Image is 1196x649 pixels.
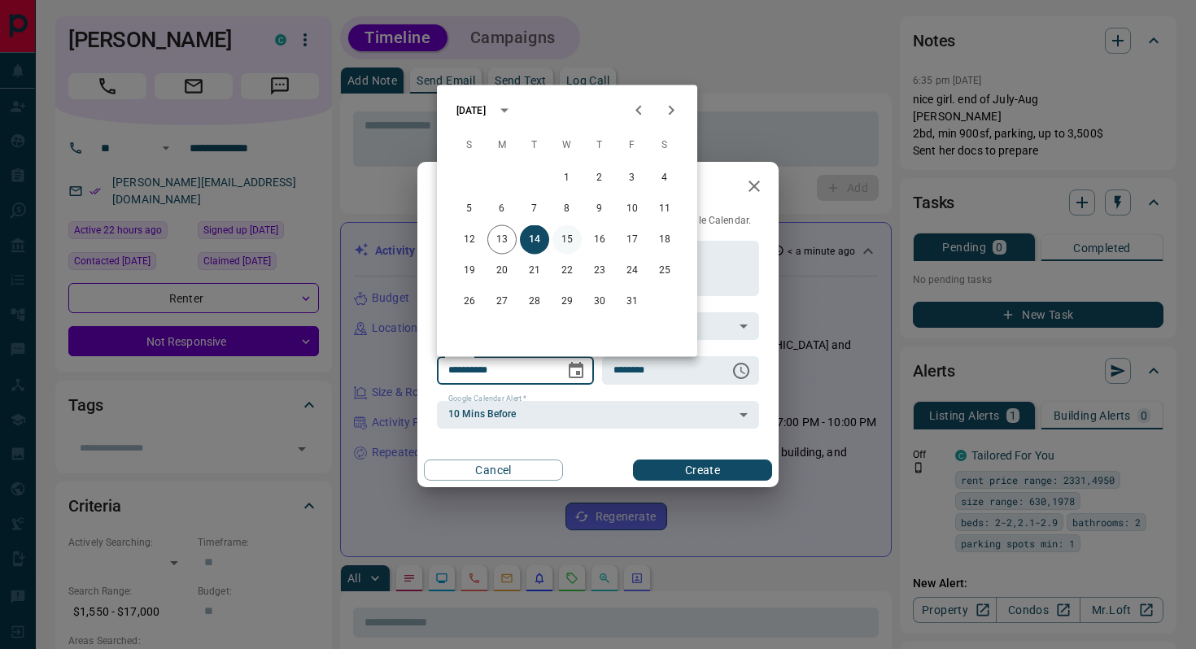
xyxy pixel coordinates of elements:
span: Sunday [455,129,484,162]
button: 20 [487,256,517,285]
button: 27 [487,287,517,316]
div: [DATE] [456,103,486,118]
button: 11 [650,194,679,224]
button: 23 [585,256,614,285]
button: 15 [552,225,582,255]
button: 29 [552,287,582,316]
button: 16 [585,225,614,255]
button: 26 [455,287,484,316]
span: Tuesday [520,129,549,162]
button: 22 [552,256,582,285]
span: Thursday [585,129,614,162]
span: Monday [487,129,517,162]
button: 24 [618,256,647,285]
button: Choose time, selected time is 6:00 AM [725,355,757,387]
button: 19 [455,256,484,285]
label: Google Calendar Alert [448,394,526,404]
button: Previous month [622,94,655,127]
button: 30 [585,287,614,316]
button: 3 [618,163,647,193]
button: 31 [618,287,647,316]
button: 4 [650,163,679,193]
button: 18 [650,225,679,255]
div: 10 Mins Before [437,401,759,429]
h2: New Task [417,162,528,214]
button: 6 [487,194,517,224]
button: 5 [455,194,484,224]
button: 8 [552,194,582,224]
span: Saturday [650,129,679,162]
button: 25 [650,256,679,285]
button: Choose date, selected date is Oct 14, 2025 [560,355,592,387]
button: 28 [520,287,549,316]
button: 13 [487,225,517,255]
button: Create [633,460,772,481]
button: 9 [585,194,614,224]
button: Cancel [424,460,563,481]
button: 1 [552,163,582,193]
button: 14 [520,225,549,255]
button: 10 [618,194,647,224]
button: 7 [520,194,549,224]
span: Wednesday [552,129,582,162]
button: 2 [585,163,614,193]
button: calendar view is open, switch to year view [491,97,518,124]
span: Friday [618,129,647,162]
button: 12 [455,225,484,255]
button: 21 [520,256,549,285]
button: 17 [618,225,647,255]
button: Next month [655,94,687,127]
